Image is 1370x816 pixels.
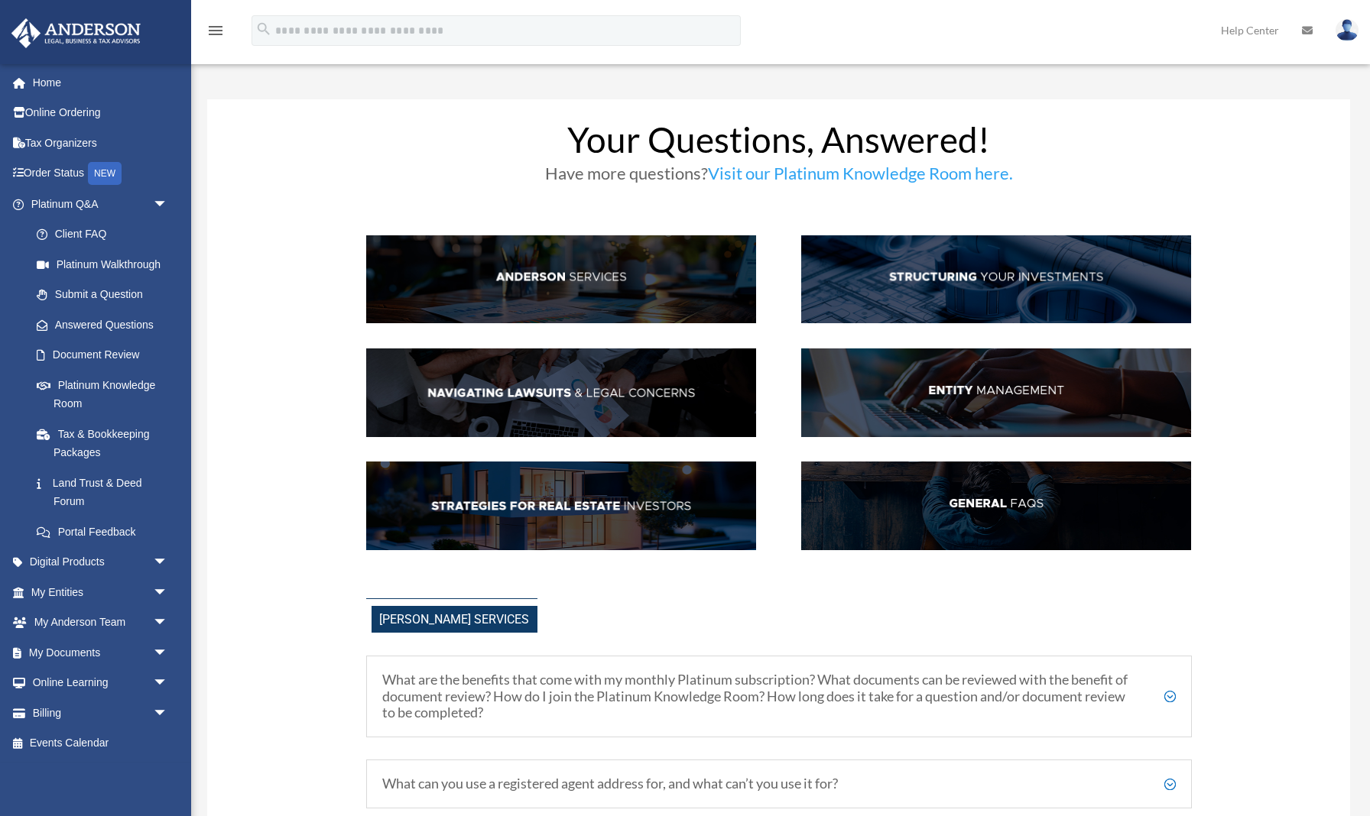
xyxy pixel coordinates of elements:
a: Online Ordering [11,98,191,128]
img: StratsRE_hdr [366,461,756,550]
img: NavLaw_hdr [366,348,756,437]
a: Tax & Bookkeeping Packages [21,419,191,468]
a: Visit our Platinum Knowledge Room here. [708,163,1013,191]
i: menu [206,21,225,40]
a: menu [206,27,225,40]
img: Anderson Advisors Platinum Portal [7,18,145,48]
a: Online Learningarrow_drop_down [11,668,191,698]
a: Digital Productsarrow_drop_down [11,547,191,578]
img: EntManag_hdr [801,348,1191,437]
h5: What are the benefits that come with my monthly Platinum subscription? What documents can be revi... [382,672,1176,721]
span: arrow_drop_down [153,607,183,639]
a: Answered Questions [21,309,191,340]
a: Document Review [21,340,191,371]
a: Billingarrow_drop_down [11,698,191,728]
span: arrow_drop_down [153,577,183,608]
img: AndServ_hdr [366,235,756,324]
a: Platinum Q&Aarrow_drop_down [11,189,191,219]
a: Order StatusNEW [11,158,191,189]
span: arrow_drop_down [153,668,183,699]
a: Events Calendar [11,728,191,759]
h5: What can you use a registered agent address for, and what can’t you use it for? [382,776,1176,792]
span: arrow_drop_down [153,547,183,578]
a: Tax Organizers [11,128,191,158]
span: arrow_drop_down [153,698,183,729]
img: GenFAQ_hdr [801,461,1191,550]
a: Client FAQ [21,219,183,250]
h3: Have more questions? [366,165,1192,189]
h1: Your Questions, Answered! [366,122,1192,165]
a: Platinum Walkthrough [21,249,191,280]
i: search [255,21,272,37]
a: Home [11,67,191,98]
a: Land Trust & Deed Forum [21,468,191,516]
img: StructInv_hdr [801,235,1191,324]
img: User Pic [1336,19,1359,41]
a: My Entitiesarrow_drop_down [11,577,191,607]
a: Portal Feedback [21,516,191,547]
a: Submit a Question [21,280,191,310]
span: [PERSON_NAME] Services [372,606,537,633]
span: arrow_drop_down [153,637,183,669]
a: Platinum Knowledge Room [21,370,191,419]
a: My Documentsarrow_drop_down [11,637,191,668]
div: NEW [88,162,122,185]
span: arrow_drop_down [153,189,183,220]
a: My Anderson Teamarrow_drop_down [11,607,191,638]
